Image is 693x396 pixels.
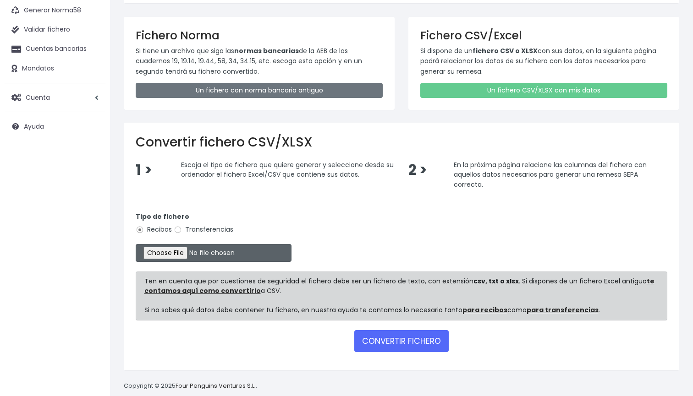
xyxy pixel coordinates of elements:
[5,88,105,107] a: Cuenta
[181,160,394,179] span: Escoja el tipo de fichero que quiere generar y seleccione desde su ordenador el fichero Excel/CSV...
[5,59,105,78] a: Mandatos
[24,122,44,131] span: Ayuda
[174,225,233,234] label: Transferencias
[473,277,519,286] strong: csv, txt o xlsx
[5,1,105,20] a: Generar Norma58
[420,83,667,98] a: Un fichero CSV/XLSX con mis datos
[527,305,599,315] a: para transferencias
[5,20,105,39] a: Validar fichero
[5,39,105,59] a: Cuentas bancarias
[473,46,538,55] strong: fichero CSV o XLSX
[136,83,383,98] a: Un fichero con norma bancaria antiguo
[124,381,257,391] p: Copyright © 2025 .
[26,92,50,102] span: Cuenta
[454,160,647,189] span: En la próxima página relacione las columnas del fichero con aquellos datos necesarios para genera...
[136,46,383,76] p: Si tiene un archivo que siga las de la AEB de los cuadernos 19, 19.14, 19.44, 58, 34, 34.15, etc....
[136,160,152,180] span: 1 >
[408,160,427,180] span: 2 >
[462,305,507,315] a: para recibos
[136,271,667,320] div: Ten en cuenta que por cuestiones de seguridad el fichero debe ser un fichero de texto, con extens...
[176,381,256,390] a: Four Penguins Ventures S.L.
[144,277,654,295] a: te contamos aquí como convertirlo
[234,46,299,55] strong: normas bancarias
[5,117,105,136] a: Ayuda
[420,46,667,76] p: Si dispone de un con sus datos, en la siguiente página podrá relacionar los datos de su fichero c...
[136,135,667,150] h2: Convertir fichero CSV/XLSX
[136,225,172,234] label: Recibos
[136,212,189,221] strong: Tipo de fichero
[354,330,449,352] button: CONVERTIR FICHERO
[136,29,383,42] h3: Fichero Norma
[420,29,667,42] h3: Fichero CSV/Excel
